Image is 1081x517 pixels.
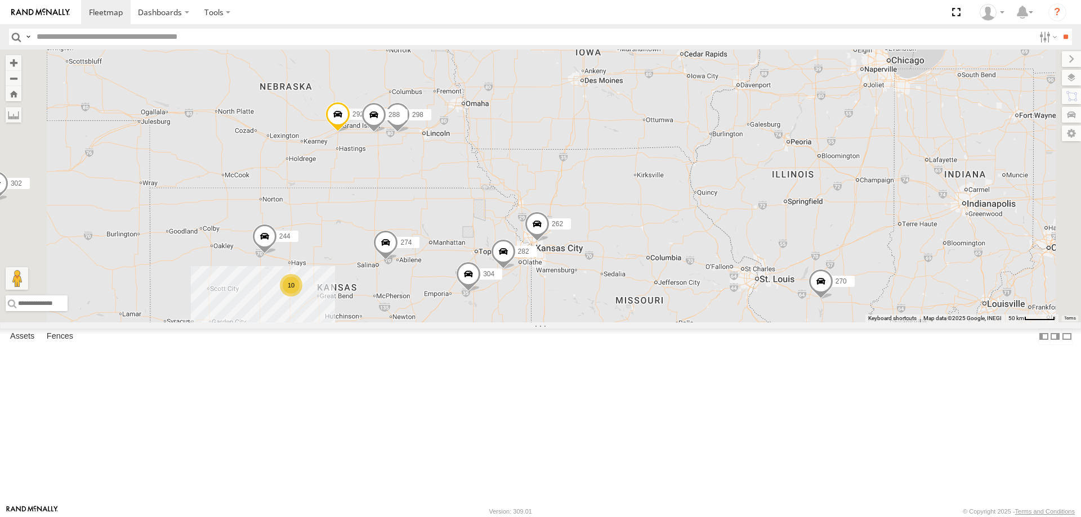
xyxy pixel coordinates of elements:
div: Version: 309.01 [489,508,532,515]
span: 274 [400,239,412,246]
label: Hide Summary Table [1061,329,1073,345]
img: rand-logo.svg [11,8,70,16]
label: Dock Summary Table to the Left [1038,329,1049,345]
label: Search Query [24,29,33,45]
button: Zoom in [6,55,21,70]
label: Fences [41,329,79,344]
button: Zoom Home [6,86,21,101]
span: 50 km [1008,315,1024,321]
a: Terms and Conditions [1015,508,1075,515]
label: Map Settings [1062,125,1081,141]
label: Search Filter Options [1035,29,1059,45]
span: 292 [352,110,364,118]
div: © Copyright 2025 - [963,508,1075,515]
i: ? [1048,3,1066,21]
a: Terms (opens in new tab) [1064,316,1076,321]
span: 244 [279,232,291,240]
span: 270 [836,277,847,285]
div: Steve Basgall [976,4,1008,21]
span: 302 [11,179,22,187]
div: 10 [280,274,302,296]
span: 282 [518,248,529,255]
span: 304 [483,270,494,278]
span: 288 [388,111,400,119]
label: Dock Summary Table to the Right [1049,329,1061,345]
button: Keyboard shortcuts [868,314,917,322]
button: Zoom out [6,70,21,86]
span: 298 [412,111,423,119]
span: 262 [552,220,563,228]
span: Map data ©2025 Google, INEGI [923,315,1002,321]
button: Map Scale: 50 km per 51 pixels [1005,314,1058,322]
label: Measure [6,107,21,123]
a: Visit our Website [6,506,58,517]
button: Drag Pegman onto the map to open Street View [6,267,28,290]
label: Assets [5,329,40,344]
